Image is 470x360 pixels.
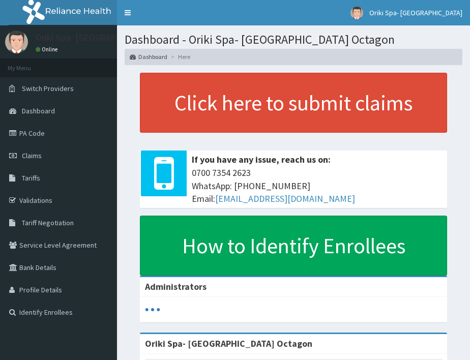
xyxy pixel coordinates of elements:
[140,73,447,133] a: Click here to submit claims
[22,106,55,115] span: Dashboard
[36,46,60,53] a: Online
[192,166,442,205] span: 0700 7354 2623 WhatsApp: [PHONE_NUMBER] Email:
[22,218,74,227] span: Tariff Negotiation
[192,154,331,165] b: If you have any issue, reach us on:
[145,281,207,292] b: Administrators
[350,7,363,19] img: User Image
[168,52,190,61] li: Here
[22,84,74,93] span: Switch Providers
[36,33,159,42] p: Oriki Spa- [GEOGRAPHIC_DATA]
[369,8,462,17] span: Oriki Spa- [GEOGRAPHIC_DATA]
[22,151,42,160] span: Claims
[5,31,28,53] img: User Image
[130,52,167,61] a: Dashboard
[145,338,312,349] strong: Oriki Spa- [GEOGRAPHIC_DATA] Octagon
[215,193,355,204] a: [EMAIL_ADDRESS][DOMAIN_NAME]
[145,302,160,317] svg: audio-loading
[125,33,462,46] h1: Dashboard - Oriki Spa- [GEOGRAPHIC_DATA] Octagon
[22,173,40,183] span: Tariffs
[140,216,447,276] a: How to Identify Enrollees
